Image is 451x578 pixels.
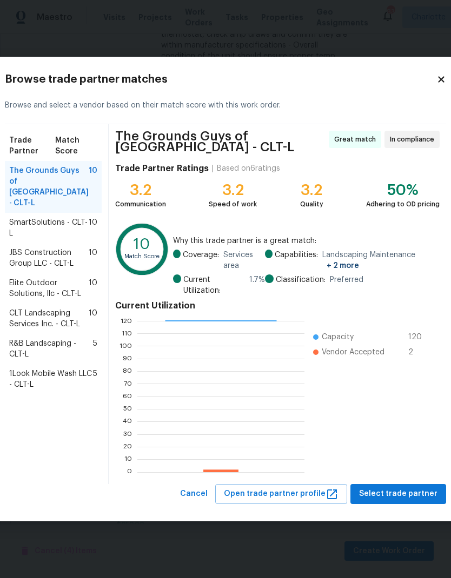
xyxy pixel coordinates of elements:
[300,185,323,196] div: 3.2
[209,199,257,210] div: Speed of work
[120,343,132,350] text: 100
[5,74,436,85] h2: Browse trade partner matches
[123,368,132,374] text: 80
[89,165,97,209] span: 10
[93,368,97,390] span: 5
[124,381,132,387] text: 70
[180,487,208,501] span: Cancel
[9,135,55,157] span: Trade Partner
[176,484,212,504] button: Cancel
[390,134,439,145] span: In compliance
[249,274,265,296] span: 1.7 %
[408,347,426,358] span: 2
[330,274,363,285] span: Preferred
[123,355,132,362] text: 90
[224,487,339,501] span: Open trade partner profile
[276,274,326,285] span: Classification:
[359,487,437,501] span: Select trade partner
[9,278,89,299] span: Elite Outdoor Solutions, llc - CLT-L
[322,347,384,358] span: Vendor Accepted
[366,199,440,210] div: Adhering to OD pricing
[327,262,359,270] span: + 2 more
[9,217,89,239] span: SmartSolutions - CLT-L
[9,338,93,360] span: R&B Landscaping - CLT-L
[209,185,257,196] div: 3.2
[217,163,280,174] div: Based on 6 ratings
[9,165,89,209] span: The Grounds Guys of [GEOGRAPHIC_DATA] - CLT-L
[124,253,160,259] text: Match Score
[173,236,440,246] span: Why this trade partner is a great match:
[275,250,318,271] span: Capabilities:
[89,308,97,330] span: 10
[9,368,93,390] span: 1Look Mobile Wash LLC - CLT-L
[215,484,347,504] button: Open trade partner profile
[183,274,245,296] span: Current Utilization:
[334,134,380,145] span: Great match
[300,199,323,210] div: Quality
[115,185,166,196] div: 3.2
[93,338,97,360] span: 5
[9,247,89,269] span: JBS Construction Group LLC - CLT-L
[115,163,209,174] h4: Trade Partner Ratings
[123,406,132,412] text: 50
[183,250,219,271] span: Coverage:
[322,250,440,271] span: Landscaping Maintenance
[123,393,132,400] text: 60
[115,300,440,311] h4: Current Utilization
[223,250,265,271] span: Services area
[123,443,132,450] text: 20
[55,135,97,157] span: Match Score
[115,199,166,210] div: Communication
[121,318,132,324] text: 120
[350,484,446,504] button: Select trade partner
[89,247,97,269] span: 10
[115,131,326,152] span: The Grounds Guys of [GEOGRAPHIC_DATA] - CLT-L
[9,308,89,330] span: CLT Landscaping Services Inc. - CLT-L
[122,330,132,337] text: 110
[5,87,446,124] div: Browse and select a vendor based on their match score with this work order.
[127,469,132,475] text: 0
[209,163,217,174] div: |
[89,217,97,239] span: 10
[322,332,354,342] span: Capacity
[408,332,426,342] span: 120
[134,238,150,252] text: 10
[89,278,97,299] span: 10
[124,456,132,463] text: 10
[366,185,440,196] div: 50%
[123,419,132,425] text: 40
[123,431,132,438] text: 30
